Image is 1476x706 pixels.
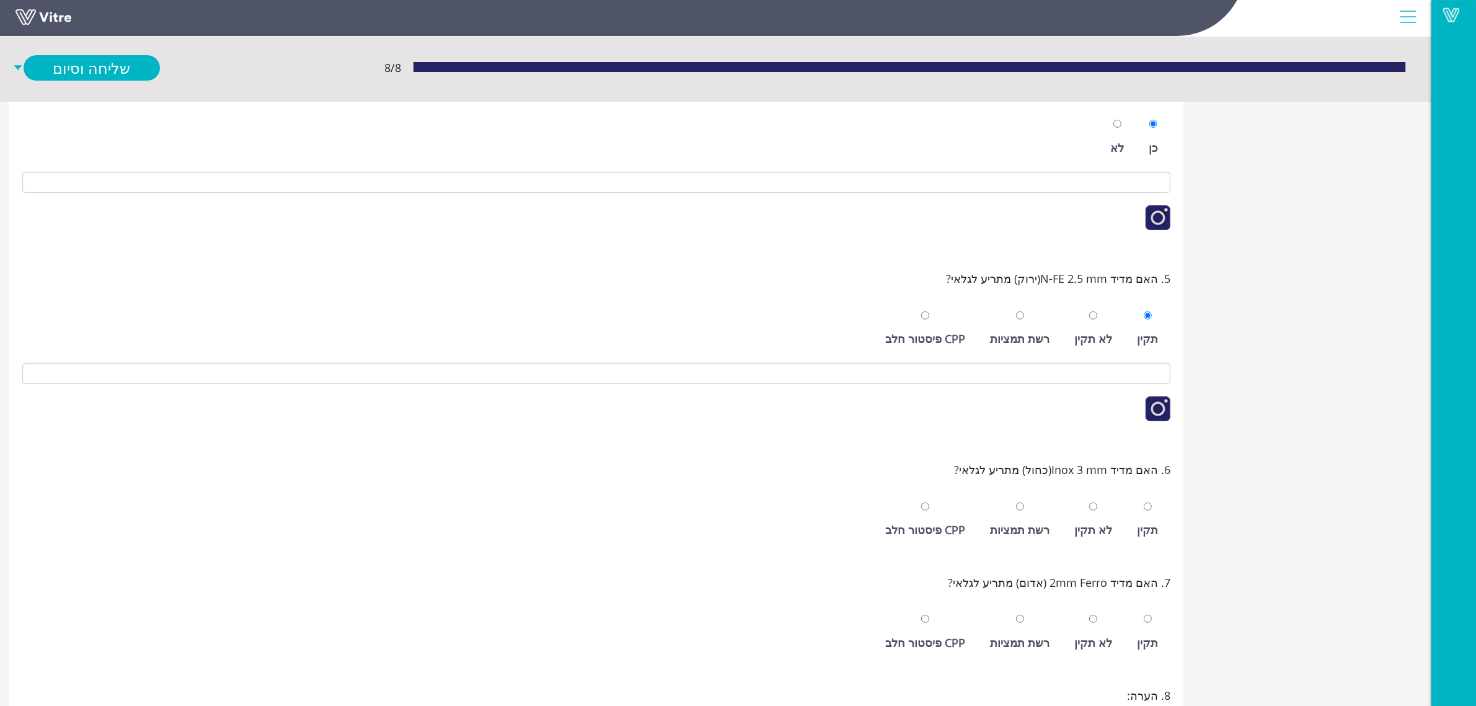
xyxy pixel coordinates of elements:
[1149,139,1158,156] div: כן
[885,330,965,347] div: CPP פיסטור חלב
[1137,634,1158,651] div: תקין
[1110,139,1124,156] div: לא
[12,55,24,81] span: caret-down
[954,461,1170,478] span: 6. האם מדיד Inox 3 mm(כחול) מתריע לגלאי?
[1074,521,1112,538] div: לא תקין
[948,574,1170,591] span: 7. האם מדיד 2mm Ferro (אדום) מתריע לגלאי?
[1074,634,1112,651] div: לא תקין
[24,55,160,81] a: שליחה וסיום
[384,59,401,76] span: 8 / 8
[1137,521,1158,538] div: תקין
[990,330,1050,347] div: רשת תמציות
[1137,330,1158,347] div: תקין
[990,521,1050,538] div: רשת תמציות
[885,521,965,538] div: CPP פיסטור חלב
[885,634,965,651] div: CPP פיסטור חלב
[946,270,1170,287] span: 5. האם מדיד N-FE 2.5 mm(ירוק) מתריע לגלאי?
[990,634,1050,651] div: רשת תמציות
[1074,330,1112,347] div: לא תקין
[1127,687,1170,704] span: 8. הערה:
